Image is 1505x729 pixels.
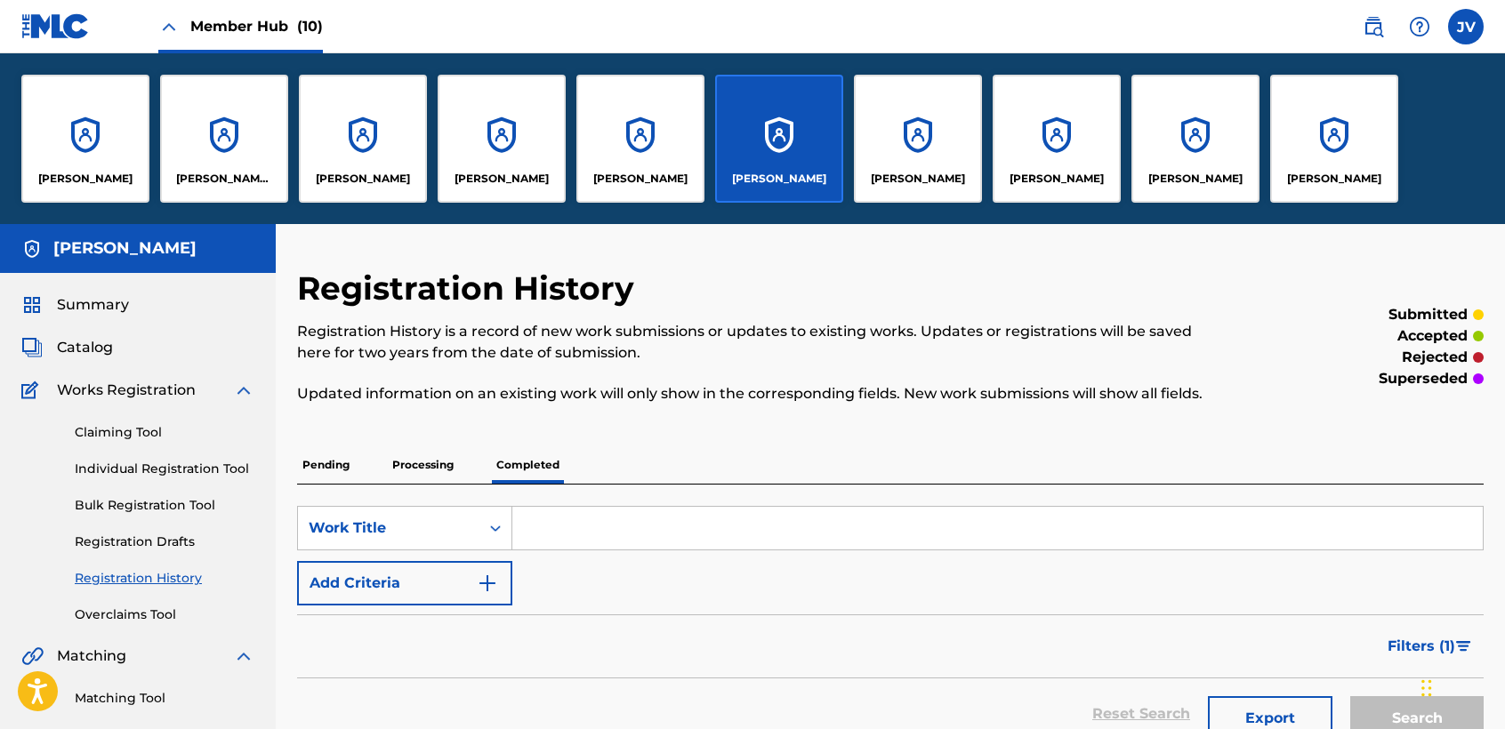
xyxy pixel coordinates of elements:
p: Jose Frank Arteaga Sanchez [593,171,688,187]
h5: Josue Balderrama Carreño [53,238,197,259]
iframe: Chat Widget [1416,644,1505,729]
p: rejected [1402,347,1468,368]
span: Catalog [57,337,113,358]
span: Summary [57,294,129,316]
img: filter [1456,641,1471,652]
a: Registration Drafts [75,533,254,551]
div: Arrastrar [1421,661,1432,715]
img: MLC Logo [21,13,90,39]
button: Filters (1) [1377,624,1484,669]
a: Bulk Registration Tool [75,496,254,515]
a: Accounts[PERSON_NAME] [21,75,149,203]
p: superseded [1379,368,1468,389]
a: Accounts[PERSON_NAME] [576,75,704,203]
div: Work Title [309,517,469,539]
p: ALEXIS EMMANUEL HERNANDEZ [38,171,133,187]
p: JORGE VÁZQUEZ GUERRA [316,171,410,187]
a: Accounts[PERSON_NAME] [438,75,566,203]
p: Updated information on an existing work will only show in the corresponding fields. New work subm... [297,383,1211,405]
span: Member Hub [190,16,323,36]
span: Matching [57,645,126,667]
a: Individual Registration Tool [75,460,254,478]
a: Claiming Tool [75,423,254,442]
div: Help [1402,9,1437,44]
img: Works Registration [21,380,44,401]
p: Julio Cesar Inclan Lopez [871,171,965,187]
a: CatalogCatalog [21,337,113,358]
span: Works Registration [57,380,196,401]
a: Matching Tool [75,689,254,708]
p: Jose Alfredo Lopez Alfredo [455,171,549,187]
a: Accounts[PERSON_NAME] [299,75,427,203]
p: Pending [297,446,355,484]
img: help [1409,16,1430,37]
a: Accounts[PERSON_NAME] [854,75,982,203]
a: Accounts[PERSON_NAME] [993,75,1121,203]
p: submitted [1388,304,1468,325]
a: Accounts[PERSON_NAME] Yahasir [PERSON_NAME] [160,75,288,203]
a: Registration History [75,569,254,588]
h2: Registration History [297,268,643,308]
img: Close [158,16,180,37]
span: Filters ( 1 ) [1388,636,1455,657]
span: (10) [297,18,323,35]
p: accepted [1397,325,1468,347]
p: Registration History is a record of new work submissions or updates to existing works. Updates or... [297,321,1211,364]
img: Matching [21,645,44,667]
img: expand [233,645,254,667]
p: Josue Balderrama Carreño [732,171,826,187]
p: Kevin Noriel Dominguez Duran [1010,171,1104,187]
button: Add Criteria [297,561,512,605]
p: Luis samuel Bastardo Gonzalez [1148,171,1243,187]
img: Catalog [21,337,43,358]
img: 9d2ae6d4665cec9f34b9.svg [477,573,498,594]
img: Summary [21,294,43,316]
div: Widget de chat [1416,644,1505,729]
img: search [1363,16,1384,37]
a: Accounts[PERSON_NAME] [715,75,843,203]
iframe: Resource Center [1455,469,1505,612]
a: Accounts[PERSON_NAME] [1131,75,1260,203]
p: Nelson Cancela Garcia [1287,171,1381,187]
p: Completed [491,446,565,484]
a: Overclaims Tool [75,605,254,624]
img: expand [233,380,254,401]
div: User Menu [1448,9,1484,44]
a: SummarySummary [21,294,129,316]
a: Accounts[PERSON_NAME] [1270,75,1398,203]
p: Processing [387,446,459,484]
img: Accounts [21,238,43,260]
p: David Yahasir Ornelas Carreño [176,171,273,187]
a: Public Search [1356,9,1391,44]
